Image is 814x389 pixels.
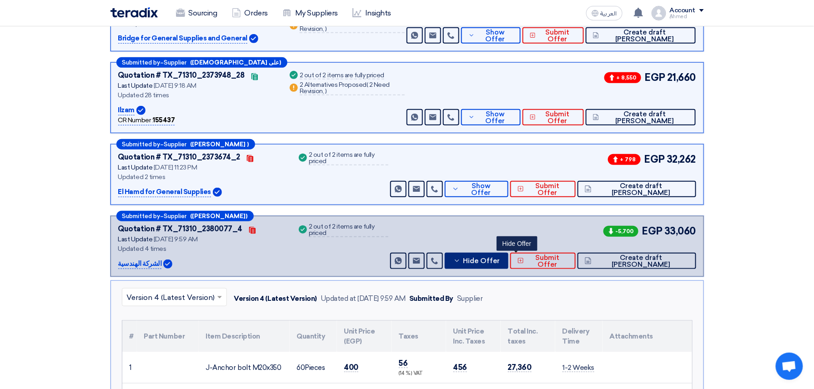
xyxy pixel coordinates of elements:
div: Quotation # TX_71310_2373674_2 [118,152,241,163]
div: 2 out of 2 items are fully priced [309,152,388,165]
button: Create draft [PERSON_NAME] [578,181,696,197]
span: 56 [399,359,408,368]
span: 27,360 [508,363,532,372]
th: Item Description [199,321,290,352]
div: J-Anchor bolt M20x350 [206,363,282,373]
span: Create draft [PERSON_NAME] [601,111,688,125]
button: Show Offer [461,109,521,125]
span: Submitted by [122,213,161,219]
span: 1-2 Weeks [563,364,595,372]
button: العربية [586,6,623,20]
a: Orders [225,3,275,23]
span: EGP [644,152,665,167]
span: [DATE] 11:23 PM [154,164,197,171]
div: ِAhmed [670,14,704,19]
span: ) [325,25,327,33]
div: Updated 28 times [118,90,277,100]
button: Create draft [PERSON_NAME] [586,27,696,44]
span: 2 Need Revision, [300,81,390,95]
span: Submit Offer [538,111,577,125]
span: + 798 [608,154,641,165]
button: Submit Offer [523,109,584,125]
button: Show Offer [461,27,521,44]
span: 32,262 [667,152,696,167]
img: Teradix logo [111,7,158,18]
td: 1 [122,352,137,384]
span: Submit Offer [526,183,568,196]
span: 456 [453,363,467,372]
span: العربية [601,10,617,17]
th: Unit Price (EGP) [337,321,392,352]
div: Account [670,7,696,15]
a: Insights [345,3,398,23]
button: Submit Offer [510,253,576,269]
th: Quantity [290,321,337,352]
p: الشركة الهندسية [118,259,162,269]
span: 400 [344,363,359,372]
div: Updated at [DATE] 9:59 AM [321,294,406,304]
span: ( [367,81,368,89]
button: Submit Offer [510,181,576,197]
th: Attachments [603,321,692,352]
div: Submitted By [409,294,453,304]
span: Create draft [PERSON_NAME] [594,254,689,268]
span: Hide Offer [463,258,500,264]
th: Unit Price Inc. Taxes [446,321,501,352]
span: ) [325,87,327,95]
div: Supplier [457,294,482,304]
span: [DATE] 9:18 AM [154,82,196,90]
p: Ilzam [118,105,135,116]
span: Submit Offer [538,29,577,43]
div: CR Number : [118,115,175,125]
button: Hide Offer [445,253,508,269]
span: Show Offer [477,111,513,125]
p: El Hamd for General Supplies [118,187,211,198]
div: Open chat [776,353,803,380]
span: [DATE] 9:59 AM [154,235,198,243]
img: Verified Account [213,188,222,197]
span: Submit Offer [526,254,568,268]
button: Create draft [PERSON_NAME] [578,253,696,269]
a: My Suppliers [275,3,345,23]
span: Last Update [118,235,153,243]
span: Last Update [118,82,153,90]
div: Updated 2 times [118,172,286,182]
img: Verified Account [163,259,172,269]
th: Total Inc. taxes [501,321,555,352]
th: Part Number [137,321,199,352]
th: # [122,321,137,352]
div: – [116,57,287,68]
span: EGP [645,70,666,85]
b: ([PERSON_NAME]) [191,213,248,219]
div: Version 4 (Latest Version) [234,294,317,304]
div: Quotation # TX_71310_2373948_28 [118,70,245,81]
span: Show Offer [462,183,501,196]
b: ([DEMOGRAPHIC_DATA] على) [191,60,281,65]
span: 21,660 [667,70,696,85]
div: 2 Alternatives Proposed [300,20,405,33]
span: Create draft [PERSON_NAME] [601,29,688,43]
th: Delivery Time [555,321,603,352]
div: Hide Offer [497,236,538,251]
span: Supplier [164,213,187,219]
span: Supplier [164,141,187,147]
th: Taxes [392,321,446,352]
div: – [116,139,255,150]
img: Verified Account [249,34,258,43]
a: Sourcing [169,3,225,23]
span: EGP [642,224,663,239]
img: Verified Account [136,106,146,115]
span: Create draft [PERSON_NAME] [594,183,689,196]
span: Submitted by [122,141,161,147]
div: – [116,211,254,221]
button: Create draft [PERSON_NAME] [586,109,696,125]
div: (14 %) VAT [399,370,439,378]
span: + 8,550 [604,72,641,83]
td: Pieces [290,352,337,384]
div: 2 out of 2 items are fully priced [309,224,388,237]
button: Submit Offer [523,27,584,44]
span: -5,700 [603,226,638,237]
p: Bridge for General Supplies and General [118,33,247,44]
span: Submitted by [122,60,161,65]
div: Updated 4 times [118,244,286,254]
